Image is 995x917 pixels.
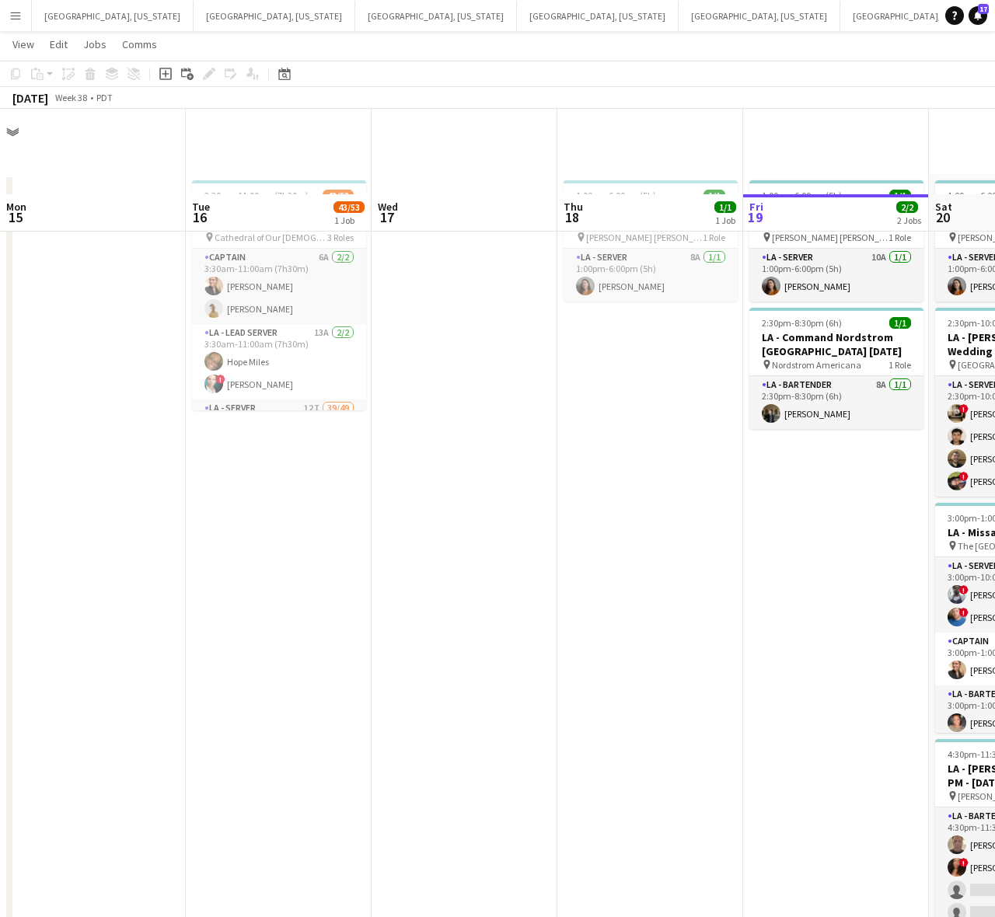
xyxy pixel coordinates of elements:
[32,1,194,31] button: [GEOGRAPHIC_DATA], [US_STATE]
[50,37,68,51] span: Edit
[77,34,113,54] a: Jobs
[12,37,34,51] span: View
[564,180,738,302] app-job-card: 1:00pm-6:00pm (5h)1/1LA - [PERSON_NAME] [PERSON_NAME][GEOGRAPHIC_DATA] [DATE] [PERSON_NAME] [PERS...
[564,249,738,302] app-card-role: LA - Server8A1/11:00pm-6:00pm (5h)[PERSON_NAME]
[933,208,952,226] span: 20
[12,90,48,106] div: [DATE]
[896,201,918,213] span: 2/2
[978,4,989,14] span: 17
[959,858,969,867] span: !
[327,232,354,243] span: 3 Roles
[749,308,923,429] app-job-card: 2:30pm-8:30pm (6h)1/1LA - Command Nordstrom [GEOGRAPHIC_DATA] [DATE] Nordstrom Americana1 RoleLA ...
[83,37,106,51] span: Jobs
[378,200,398,214] span: Wed
[192,324,366,399] app-card-role: LA - Lead Server13A2/23:30am-11:00am (7h30m)Hope Miles![PERSON_NAME]
[889,232,911,243] span: 1 Role
[749,180,923,302] app-job-card: 1:00pm-6:00pm (5h)1/1LA - [PERSON_NAME] [PERSON_NAME][GEOGRAPHIC_DATA] [DATE] [PERSON_NAME] [PERS...
[772,232,889,243] span: [PERSON_NAME] [PERSON_NAME] Hills
[762,190,842,201] span: 1:00pm-6:00pm (5h)
[959,608,969,617] span: !
[122,37,157,51] span: Comms
[935,200,952,214] span: Sat
[192,180,366,410] app-job-card: 3:30am-11:00am (7h30m)43/53LA - Cathedral Prayer Breakfast [DATE] Cathedral of Our [DEMOGRAPHIC_D...
[192,200,210,214] span: Tue
[772,359,861,371] span: Nordstrom Americana
[355,1,517,31] button: [GEOGRAPHIC_DATA], [US_STATE]
[334,214,364,226] div: 1 Job
[6,200,26,214] span: Mon
[6,34,40,54] a: View
[215,232,327,243] span: Cathedral of Our [DEMOGRAPHIC_DATA] of the Angels
[96,92,113,103] div: PDT
[889,359,911,371] span: 1 Role
[714,201,736,213] span: 1/1
[749,330,923,358] h3: LA - Command Nordstrom [GEOGRAPHIC_DATA] [DATE]
[333,201,365,213] span: 43/53
[561,208,583,226] span: 18
[749,376,923,429] app-card-role: LA - Bartender8A1/12:30pm-8:30pm (6h)[PERSON_NAME]
[586,232,703,243] span: [PERSON_NAME] [PERSON_NAME] Hills
[576,190,656,201] span: 1:00pm-6:00pm (5h)
[190,208,210,226] span: 16
[116,34,163,54] a: Comms
[749,200,763,214] span: Fri
[375,208,398,226] span: 17
[4,208,26,226] span: 15
[323,190,354,201] span: 43/53
[192,249,366,324] app-card-role: Captain6A2/23:30am-11:00am (7h30m)[PERSON_NAME][PERSON_NAME]
[44,34,74,54] a: Edit
[216,375,225,384] span: !
[517,1,679,31] button: [GEOGRAPHIC_DATA], [US_STATE]
[749,249,923,302] app-card-role: LA - Server10A1/11:00pm-6:00pm (5h)[PERSON_NAME]
[747,208,763,226] span: 19
[889,190,911,201] span: 1/1
[889,317,911,329] span: 1/1
[969,6,987,25] a: 17
[204,190,309,201] span: 3:30am-11:00am (7h30m)
[564,200,583,214] span: Thu
[959,585,969,594] span: !
[703,190,725,201] span: 1/1
[194,1,355,31] button: [GEOGRAPHIC_DATA], [US_STATE]
[51,92,90,103] span: Week 38
[715,214,735,226] div: 1 Job
[959,404,969,413] span: !
[897,214,921,226] div: 2 Jobs
[703,232,725,243] span: 1 Role
[679,1,840,31] button: [GEOGRAPHIC_DATA], [US_STATE]
[762,317,842,329] span: 2:30pm-8:30pm (6h)
[959,472,969,481] span: !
